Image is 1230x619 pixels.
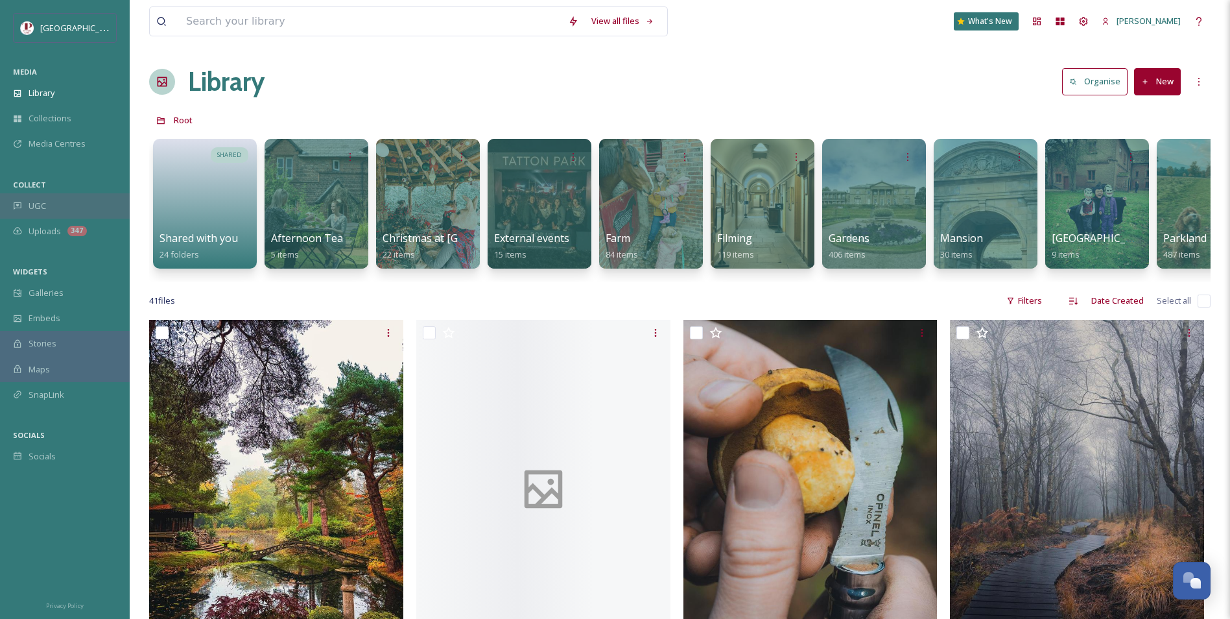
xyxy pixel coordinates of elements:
[46,601,84,610] span: Privacy Policy
[13,430,45,440] span: SOCIALS
[180,7,562,36] input: Search your library
[1117,15,1181,27] span: [PERSON_NAME]
[174,114,193,126] span: Root
[1163,232,1207,260] a: Parkland487 items
[149,295,175,307] span: 41 file s
[606,231,630,245] span: Farm
[271,231,343,245] span: Afternoon Tea
[1157,295,1191,307] span: Select all
[1163,231,1207,245] span: Parkland
[829,249,866,260] span: 406 items
[29,450,56,463] span: Socials
[829,232,869,260] a: Gardens406 items
[29,225,61,237] span: Uploads
[29,112,71,125] span: Collections
[160,249,199,260] span: 24 folders
[160,231,238,245] span: Shared with you
[29,138,86,150] span: Media Centres
[383,231,551,245] span: Christmas at [GEOGRAPHIC_DATA]
[717,231,752,245] span: Filming
[940,231,983,245] span: Mansion
[1052,232,1156,260] a: [GEOGRAPHIC_DATA]9 items
[29,363,50,376] span: Maps
[383,232,551,260] a: Christmas at [GEOGRAPHIC_DATA]22 items
[29,312,60,324] span: Embeds
[271,249,299,260] span: 5 items
[494,249,526,260] span: 15 items
[29,200,46,212] span: UGC
[1062,68,1128,95] button: Organise
[494,232,569,260] a: External events15 items
[1173,562,1211,600] button: Open Chat
[717,249,754,260] span: 119 items
[1000,288,1048,313] div: Filters
[29,337,56,350] span: Stories
[606,249,638,260] span: 84 items
[29,389,64,401] span: SnapLink
[1085,288,1150,313] div: Date Created
[1095,8,1187,34] a: [PERSON_NAME]
[940,249,973,260] span: 30 items
[21,21,34,34] img: download%20(5).png
[174,112,193,128] a: Root
[606,232,638,260] a: Farm84 items
[29,87,54,99] span: Library
[1163,249,1200,260] span: 487 items
[940,232,983,260] a: Mansion30 items
[13,267,47,276] span: WIDGETS
[13,67,37,77] span: MEDIA
[46,597,84,613] a: Privacy Policy
[585,8,661,34] a: View all files
[1052,249,1080,260] span: 9 items
[954,12,1019,30] a: What's New
[67,226,87,236] div: 347
[717,232,754,260] a: Filming119 items
[271,232,343,260] a: Afternoon Tea5 items
[1134,68,1181,95] button: New
[383,249,415,260] span: 22 items
[149,132,261,269] a: SHAREDShared with you24 folders
[40,21,123,34] span: [GEOGRAPHIC_DATA]
[188,62,265,101] a: Library
[829,231,869,245] span: Gardens
[1052,231,1156,245] span: [GEOGRAPHIC_DATA]
[13,180,46,189] span: COLLECT
[29,287,64,299] span: Galleries
[494,231,569,245] span: External events
[217,151,242,160] span: SHARED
